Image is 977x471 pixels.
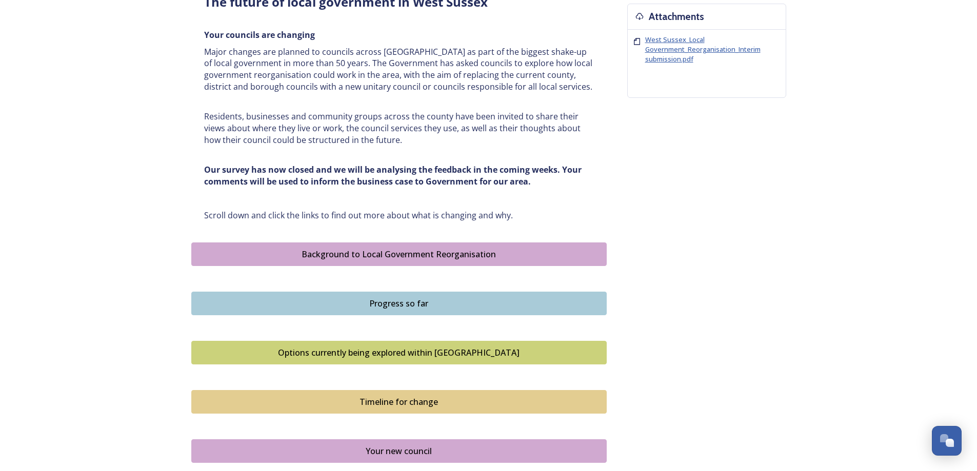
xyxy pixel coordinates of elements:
button: Your new council [191,439,607,463]
p: Scroll down and click the links to find out more about what is changing and why. [204,210,594,221]
strong: Your councils are changing [204,29,315,40]
button: Progress so far [191,292,607,315]
button: Options currently being explored within West Sussex [191,341,607,364]
div: Timeline for change [197,396,601,408]
button: Background to Local Government Reorganisation [191,242,607,266]
strong: Our survey has now closed and we will be analysing the feedback in the coming weeks. Your comment... [204,164,584,187]
div: Progress so far [197,297,601,310]
h3: Attachments [649,9,704,24]
span: West Sussex_Local Government_Reorganisation_Interim submission.pdf [645,35,761,64]
div: Options currently being explored within [GEOGRAPHIC_DATA] [197,346,601,359]
button: Open Chat [932,426,962,456]
button: Timeline for change [191,390,607,414]
p: Residents, businesses and community groups across the county have been invited to share their vie... [204,111,594,146]
div: Your new council [197,445,601,457]
div: Background to Local Government Reorganisation [197,248,601,260]
p: Major changes are planned to councils across [GEOGRAPHIC_DATA] as part of the biggest shake-up of... [204,46,594,93]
